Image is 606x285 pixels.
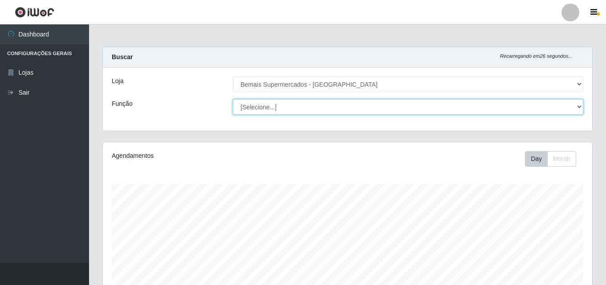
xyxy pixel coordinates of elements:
[525,151,583,167] div: Toolbar with button groups
[547,151,576,167] button: Month
[525,151,548,167] button: Day
[525,151,576,167] div: First group
[500,53,573,59] i: Recarregando em 26 segundos...
[112,53,133,60] strong: Buscar
[112,151,301,161] div: Agendamentos
[112,76,123,86] label: Loja
[15,7,54,18] img: CoreUI Logo
[112,99,133,108] label: Função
